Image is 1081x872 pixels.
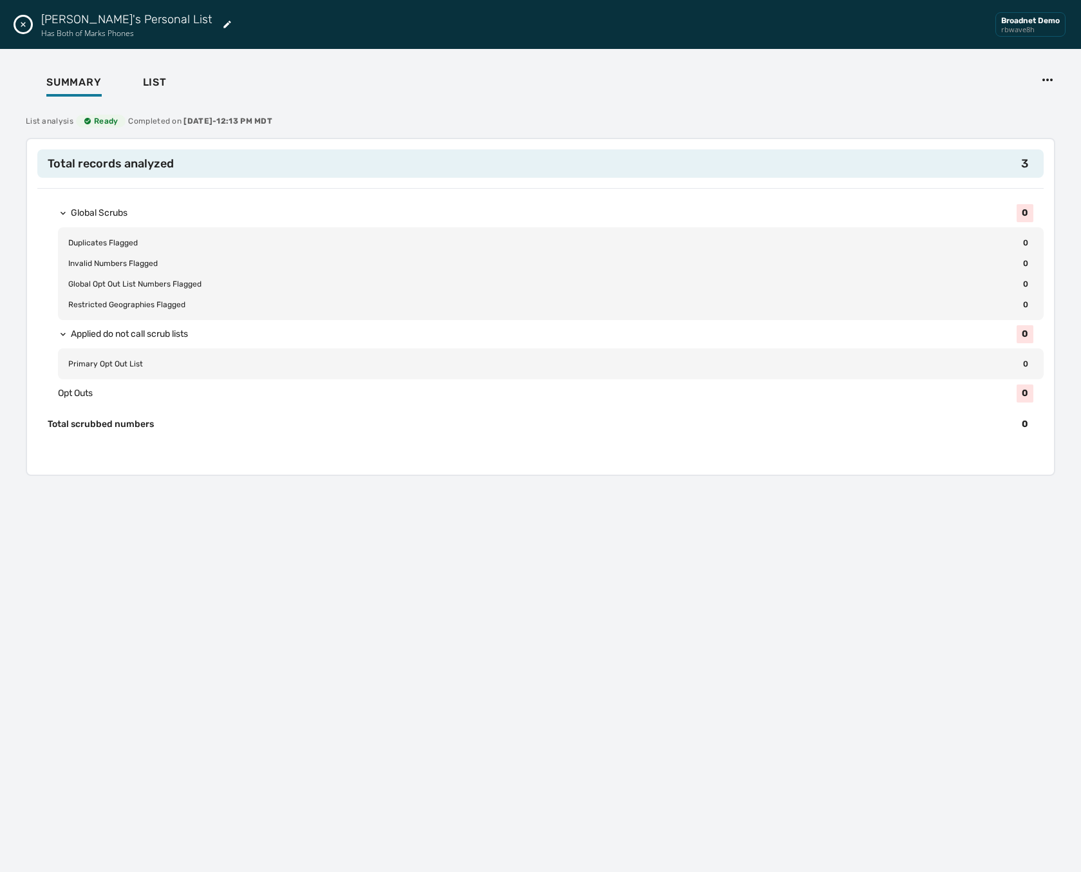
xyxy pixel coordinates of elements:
[1017,384,1033,403] span: 0
[71,207,127,220] span: Global Scrubs
[68,299,185,310] span: Restricted Geographies Flagged
[183,117,272,126] span: [DATE] - 12:13 PM MDT
[1017,325,1033,343] span: 0
[48,418,154,431] span: Total scrubbed numbers
[68,258,158,269] span: Invalid Numbers Flagged
[1001,26,1060,33] div: rbwave8h
[68,238,138,248] span: Duplicates Flagged
[68,279,202,289] span: Global Opt Out List Numbers Flagged
[58,320,1044,348] button: Applied do not call scrub lists0
[222,19,232,30] button: Edit List
[1016,155,1033,173] span: 3
[68,359,143,369] span: Primary Opt Out List
[48,155,174,173] span: Total records analyzed
[1001,15,1060,26] div: Broadnet Demo
[41,28,212,39] h3: Has Both of Marks Phones
[133,70,177,99] button: List
[1017,204,1033,222] span: 0
[58,387,93,400] span: Opt Outs
[1018,258,1033,269] span: 0
[1018,279,1033,289] span: 0
[128,116,272,126] span: Completed on
[41,10,212,28] h2: [PERSON_NAME]'s Personal List
[1018,359,1033,369] span: 0
[58,199,1044,227] button: Global Scrubs0
[1018,299,1033,310] span: 0
[36,70,112,99] button: Summary
[46,76,102,89] span: Summary
[143,76,167,89] span: List
[71,328,188,341] span: Applied do not call scrub lists
[1017,418,1033,431] span: 0
[1018,238,1033,248] span: 0
[84,116,118,126] span: Ready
